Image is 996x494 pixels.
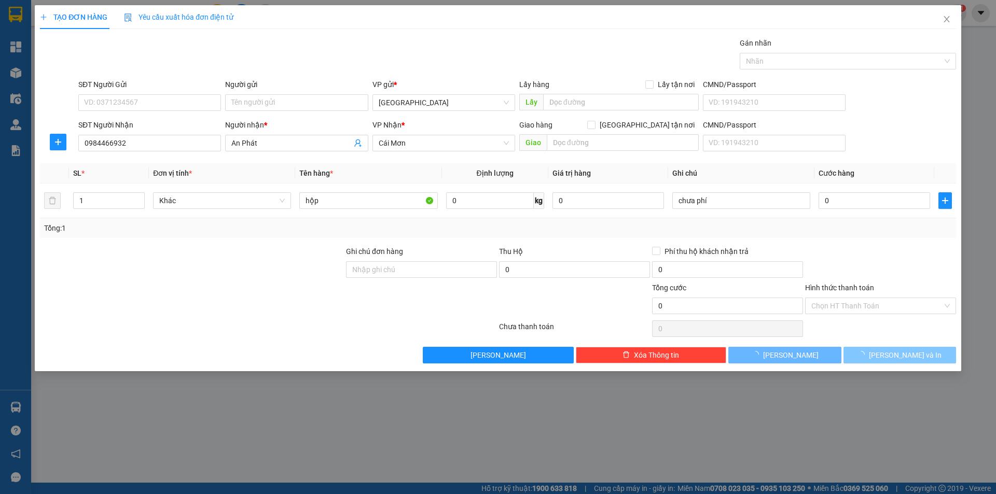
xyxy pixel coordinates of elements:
span: SL [73,169,81,177]
span: Phí thu hộ khách nhận trả [660,246,753,257]
input: 0 [552,192,664,209]
span: Lấy tận nơi [654,79,699,90]
input: Dọc đường [547,134,699,151]
span: plus [939,196,951,205]
span: Định lượng [477,169,514,177]
div: Tổng: 1 [44,222,384,234]
span: kg [534,192,544,209]
span: Cái Mơn [379,135,509,151]
input: Ghi Chú [672,192,810,209]
span: Tên hàng [299,169,333,177]
img: icon [124,13,132,22]
label: Gán nhãn [740,39,771,47]
span: [PERSON_NAME] [471,349,526,361]
span: [PERSON_NAME] và In [869,349,942,361]
span: Giao hàng [519,121,552,129]
span: Đơn vị tính [153,169,192,177]
div: SĐT Người Nhận [78,119,221,131]
span: plus [40,13,47,21]
span: Cước hàng [819,169,854,177]
span: loading [752,351,763,358]
span: Lấy [519,94,543,110]
span: TẠO ĐƠN HÀNG [40,13,107,21]
button: plus [50,134,66,150]
span: Lấy hàng [519,80,549,89]
div: CMND/Passport [703,119,846,131]
button: [PERSON_NAME] [423,347,574,363]
span: [PERSON_NAME] [763,349,819,361]
button: deleteXóa Thông tin [576,347,727,363]
button: plus [938,192,952,209]
span: [GEOGRAPHIC_DATA] tận nơi [596,119,699,131]
div: Người gửi [225,79,368,90]
th: Ghi chú [668,163,814,184]
input: Ghi chú đơn hàng [346,261,497,278]
span: Sài Gòn [379,95,509,110]
span: Giao [519,134,547,151]
button: delete [44,192,61,209]
label: Ghi chú đơn hàng [346,247,403,256]
label: Hình thức thanh toán [805,284,874,292]
span: Giá trị hàng [552,169,591,177]
input: Dọc đường [543,94,699,110]
div: Chưa thanh toán [498,321,651,339]
span: VP Nhận [372,121,402,129]
div: VP gửi [372,79,515,90]
span: plus [50,138,66,146]
span: Khác [159,193,285,208]
span: Xóa Thông tin [634,349,679,361]
span: delete [622,351,630,359]
div: SĐT Người Gửi [78,79,221,90]
span: close [943,15,951,23]
span: loading [857,351,869,358]
span: Yêu cầu xuất hóa đơn điện tử [124,13,233,21]
div: CMND/Passport [703,79,846,90]
button: [PERSON_NAME] [728,347,841,363]
span: Tổng cước [652,284,686,292]
button: Close [932,5,961,34]
span: user-add [354,139,362,147]
input: VD: Bàn, Ghế [299,192,437,209]
button: [PERSON_NAME] và In [843,347,956,363]
span: Thu Hộ [499,247,523,256]
div: Người nhận [225,119,368,131]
